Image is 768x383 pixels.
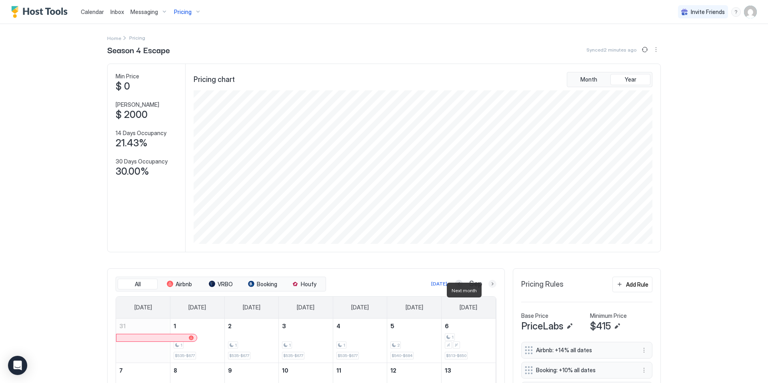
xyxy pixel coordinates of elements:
[235,297,268,318] a: Tuesday
[397,343,400,348] span: 2
[586,47,637,53] span: Synced 2 minutes ago
[289,343,291,348] span: 1
[130,8,158,16] span: Messaging
[612,277,652,292] button: Add Rule
[333,319,387,333] a: September 4, 2025
[107,44,170,56] span: Season 4 Escape
[119,323,126,329] span: 31
[107,34,121,42] a: Home
[565,321,574,331] button: Edit
[116,158,168,165] span: 30 Days Occupancy
[569,74,609,85] button: Month
[110,8,124,16] a: Inbox
[336,323,340,329] span: 4
[180,343,182,348] span: 1
[452,297,485,318] a: Saturday
[279,363,333,378] a: September 10, 2025
[406,304,423,311] span: [DATE]
[639,345,649,355] button: More options
[201,279,241,290] button: VRBO
[431,280,447,287] div: [DATE]
[398,297,431,318] a: Friday
[521,320,563,332] span: PriceLabs
[107,35,121,41] span: Home
[134,304,152,311] span: [DATE]
[639,365,649,375] button: More options
[455,280,463,288] button: Previous month
[445,323,449,329] span: 6
[640,45,650,54] button: Sync prices
[442,363,496,378] a: September 13, 2025
[11,6,71,18] div: Host Tools Logo
[567,72,652,87] div: tab-group
[521,312,548,319] span: Base Price
[225,363,279,378] a: September 9, 2025
[744,6,757,18] div: User profile
[651,45,661,54] button: More options
[279,319,333,363] td: September 3, 2025
[441,319,496,363] td: September 6, 2025
[445,367,451,374] span: 13
[194,75,235,84] span: Pricing chart
[235,343,237,348] span: 1
[488,280,496,288] button: Next month
[610,74,650,85] button: Year
[390,323,394,329] span: 5
[284,279,324,290] button: Houfy
[118,279,158,290] button: All
[174,367,177,374] span: 8
[442,319,496,333] a: September 6, 2025
[625,76,636,83] span: Year
[228,323,232,329] span: 2
[170,319,225,363] td: September 1, 2025
[116,80,130,92] span: $ 0
[116,363,170,378] a: September 7, 2025
[297,304,314,311] span: [DATE]
[243,304,260,311] span: [DATE]
[639,365,649,375] div: menu
[119,367,123,374] span: 7
[229,353,249,358] span: $535-$677
[392,353,412,358] span: $540-$684
[469,279,482,289] span: Sep
[170,363,224,378] a: September 8, 2025
[590,312,627,319] span: Minimum Price
[590,320,611,332] span: $415
[387,319,442,363] td: September 5, 2025
[225,319,279,333] a: September 2, 2025
[159,279,199,290] button: Airbnb
[536,367,631,374] span: Booking: +10% all dates
[116,101,159,108] span: [PERSON_NAME]
[176,281,192,288] span: Airbnb
[116,319,170,363] td: August 31, 2025
[536,347,631,354] span: Airbnb: +14% all dates
[279,319,333,333] a: September 3, 2025
[387,319,441,333] a: September 5, 2025
[188,304,206,311] span: [DATE]
[116,166,149,178] span: 30.00%
[333,363,387,378] a: September 11, 2025
[174,8,192,16] span: Pricing
[116,137,148,149] span: 21.43%
[116,130,166,137] span: 14 Days Occupancy
[282,367,288,374] span: 10
[343,297,377,318] a: Thursday
[626,280,648,289] div: Add Rule
[446,353,466,358] span: $513-$650
[612,321,622,331] button: Edit
[338,353,358,358] span: $535-$677
[218,281,233,288] span: VRBO
[110,8,124,15] span: Inbox
[126,297,160,318] a: Sunday
[639,345,649,355] div: menu
[81,8,104,16] a: Calendar
[81,8,104,15] span: Calendar
[691,8,725,16] span: Invite Friends
[521,280,564,289] span: Pricing Rules
[8,356,27,375] div: Open Intercom Messenger
[180,297,214,318] a: Monday
[116,319,170,333] a: August 31, 2025
[390,367,396,374] span: 12
[129,35,145,41] span: Breadcrumb
[224,319,279,363] td: September 2, 2025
